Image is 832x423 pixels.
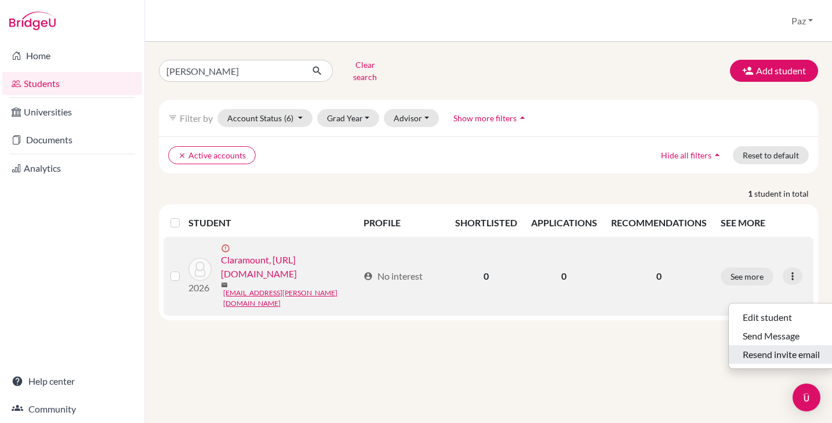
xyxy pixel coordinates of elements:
[168,146,256,164] button: clearActive accounts
[651,146,733,164] button: Hide all filtersarrow_drop_up
[748,187,754,200] strong: 1
[221,281,228,288] span: mail
[2,128,142,151] a: Documents
[159,60,303,82] input: Find student by name...
[221,244,232,253] span: error_outline
[714,209,813,237] th: SEE MORE
[9,12,56,30] img: Bridge-U
[517,112,528,124] i: arrow_drop_up
[730,60,818,82] button: Add student
[364,272,373,281] span: account_circle
[357,209,448,237] th: PROFILE
[384,109,439,127] button: Advisor
[733,146,809,164] button: Reset to default
[221,253,358,281] a: Claramount, [URL][DOMAIN_NAME]
[786,10,818,32] button: Paz
[711,149,723,161] i: arrow_drop_up
[2,100,142,124] a: Universities
[754,187,818,200] span: student in total
[188,281,212,295] p: 2026
[2,370,142,393] a: Help center
[317,109,380,127] button: Grad Year
[2,72,142,95] a: Students
[2,397,142,421] a: Community
[364,269,423,283] div: No interest
[217,109,313,127] button: Account Status(6)
[180,113,213,124] span: Filter by
[333,56,397,86] button: Clear search
[524,209,604,237] th: APPLICATIONS
[2,157,142,180] a: Analytics
[188,258,212,281] img: Claramount, https://easalvador.powerschool.com/admin/students/home.html?frn=001778
[223,288,358,309] a: [EMAIL_ADDRESS][PERSON_NAME][DOMAIN_NAME]
[793,384,820,411] div: Open Intercom Messenger
[188,209,357,237] th: STUDENT
[168,113,177,122] i: filter_list
[661,150,711,160] span: Hide all filters
[721,267,773,285] button: See more
[611,269,707,283] p: 0
[284,113,293,123] span: (6)
[524,237,604,316] td: 0
[604,209,714,237] th: RECOMMENDATIONS
[448,209,524,237] th: SHORTLISTED
[453,113,517,123] span: Show more filters
[2,44,142,67] a: Home
[178,151,186,160] i: clear
[448,237,524,316] td: 0
[444,109,538,127] button: Show more filtersarrow_drop_up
